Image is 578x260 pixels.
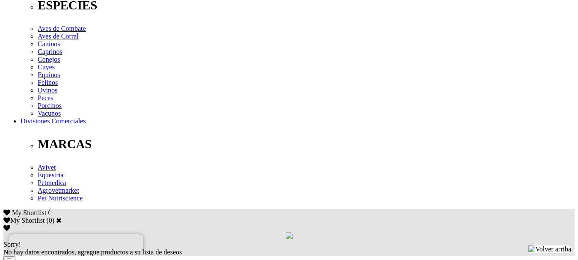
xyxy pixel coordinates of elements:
span: My Shortlist [12,209,46,216]
a: Avivet [38,164,56,171]
a: Caninos [38,40,60,48]
a: Equestria [38,171,63,179]
a: Petmedica [38,179,66,186]
a: Peces [38,94,53,102]
span: ( ) [46,217,54,224]
a: Aves de Corral [38,33,79,40]
a: Divisiones Comerciales [21,117,86,125]
a: Ovinos [38,87,57,94]
a: Equinos [38,71,60,78]
a: Porcinos [38,102,62,109]
label: 0 [49,217,52,224]
label: My Shortlist [3,217,44,224]
a: Cerrar [56,217,62,224]
img: loading.gif [286,232,293,239]
div: No hay datos encontrados, agregue productos a su lista de deseos [3,241,575,256]
a: Pet Nutriscience [38,194,83,202]
span: 0 [48,209,51,216]
a: Agrovetmarket [38,187,79,194]
a: Cuyes [38,63,55,71]
iframe: Brevo live chat [9,234,143,251]
a: Conejos [38,56,60,63]
a: Vacunos [38,110,61,117]
a: Felinos [38,79,58,86]
img: Volver arriba [528,245,571,253]
span: Sorry! [3,241,21,248]
p: MARCAS [38,137,575,151]
a: Aves de Combate [38,25,86,32]
a: Caprinos [38,48,62,55]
